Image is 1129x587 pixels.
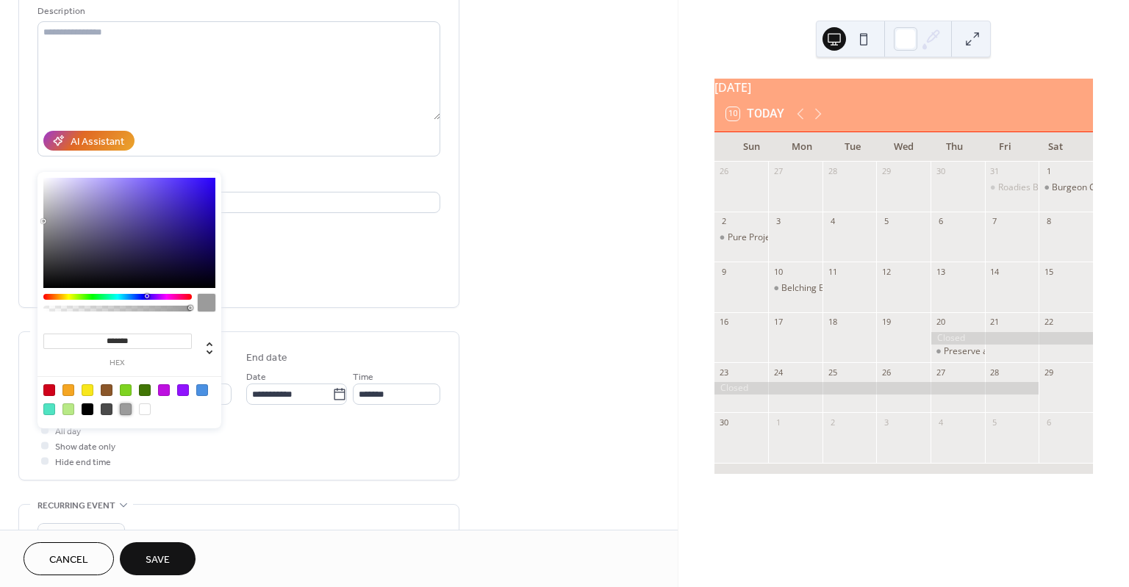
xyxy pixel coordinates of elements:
[101,384,112,396] div: #8B572A
[768,282,822,295] div: Belching Beaver Oceanside
[980,132,1031,162] div: Fri
[719,266,730,277] div: 9
[827,216,838,227] div: 4
[1043,266,1054,277] div: 15
[120,384,132,396] div: #7ED321
[101,403,112,415] div: #4A4A4A
[881,216,892,227] div: 5
[998,181,1067,194] div: Roadies Brewing
[773,166,784,177] div: 27
[146,552,170,568] span: Save
[55,439,115,455] span: Show date only
[881,317,892,328] div: 19
[246,350,287,366] div: End date
[827,166,838,177] div: 28
[120,542,196,575] button: Save
[55,424,81,439] span: All day
[719,166,730,177] div: 26
[931,332,1093,345] div: Closed
[935,317,946,328] div: 20
[714,382,1039,395] div: Closed
[43,403,55,415] div: #50E3C2
[781,282,894,295] div: Belching Beaver Oceanside
[985,181,1039,194] div: Roadies Brewing
[989,216,1000,227] div: 7
[71,134,124,150] div: AI Assistant
[881,166,892,177] div: 29
[55,455,111,470] span: Hide end time
[989,166,1000,177] div: 31
[773,367,784,378] div: 24
[878,132,929,162] div: Wed
[177,384,189,396] div: #9013FE
[935,367,946,378] div: 27
[827,317,838,328] div: 18
[881,417,892,428] div: 3
[43,131,135,151] button: AI Assistant
[881,367,892,378] div: 26
[353,370,373,385] span: Time
[719,417,730,428] div: 30
[773,216,784,227] div: 3
[714,79,1093,96] div: [DATE]
[777,132,828,162] div: Mon
[726,132,777,162] div: Sun
[1052,181,1126,194] div: Burgeon Carlsbad
[37,4,437,19] div: Description
[935,216,946,227] div: 6
[773,417,784,428] div: 1
[37,498,115,514] span: Recurring event
[827,266,838,277] div: 11
[719,367,730,378] div: 23
[714,231,769,244] div: Pure Project Vista
[139,384,151,396] div: #417505
[881,266,892,277] div: 12
[24,542,114,575] button: Cancel
[1031,132,1081,162] div: Sat
[989,317,1000,328] div: 21
[989,266,1000,277] div: 14
[721,104,789,124] button: 10Today
[196,384,208,396] div: #4A90E2
[828,132,878,162] div: Tue
[827,417,838,428] div: 2
[1043,367,1054,378] div: 29
[931,345,985,358] div: Preserve at Melrose, Vista
[935,266,946,277] div: 13
[82,403,93,415] div: #000000
[1043,166,1054,177] div: 1
[773,266,784,277] div: 10
[139,403,151,415] div: #FFFFFF
[43,384,55,396] div: #D0021B
[62,384,74,396] div: #F5A623
[43,359,192,367] label: hex
[989,367,1000,378] div: 28
[1043,317,1054,328] div: 22
[62,403,74,415] div: #B8E986
[1043,216,1054,227] div: 8
[719,216,730,227] div: 2
[773,317,784,328] div: 17
[43,527,98,544] span: Do not repeat
[37,174,437,190] div: Location
[935,166,946,177] div: 30
[120,403,132,415] div: #9B9B9B
[1039,181,1093,194] div: Burgeon Carlsbad
[929,132,980,162] div: Thu
[719,317,730,328] div: 16
[728,231,800,244] div: Pure Project Vista
[935,417,946,428] div: 4
[1043,417,1054,428] div: 6
[246,370,266,385] span: Date
[989,417,1000,428] div: 5
[827,367,838,378] div: 25
[158,384,170,396] div: #BD10E0
[49,552,88,568] span: Cancel
[82,384,93,396] div: #F8E71C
